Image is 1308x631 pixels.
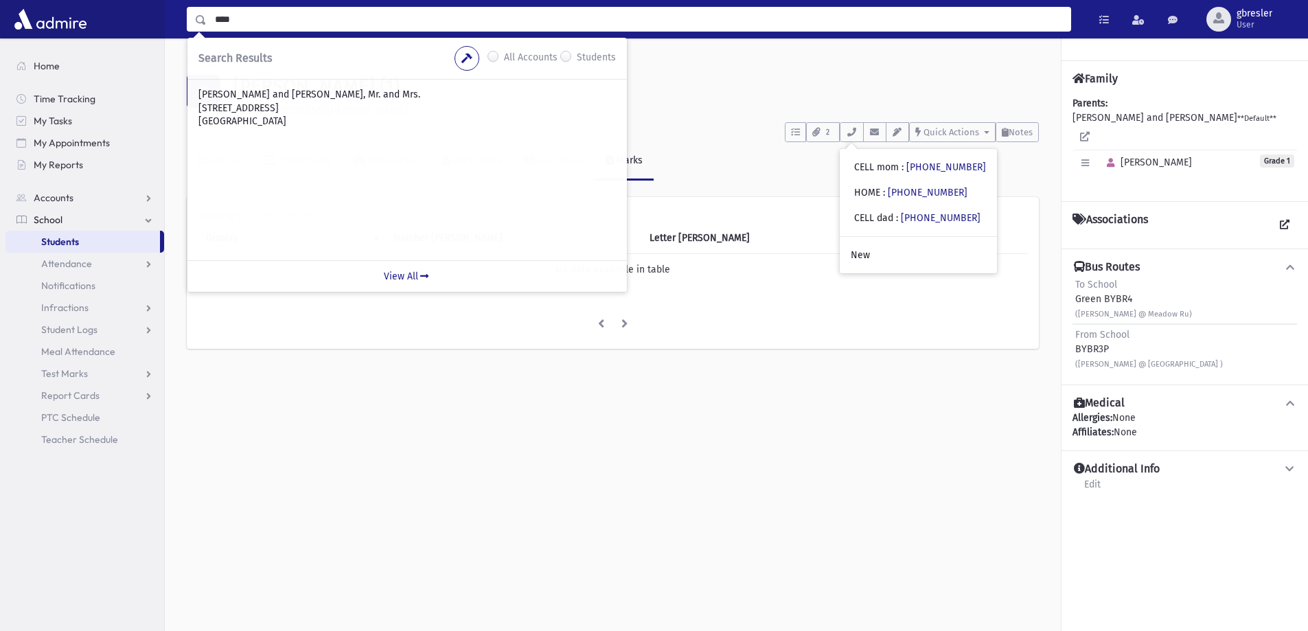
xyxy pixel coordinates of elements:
span: Student Logs [41,323,97,336]
span: My Tasks [34,115,72,127]
span: Teacher Schedule [41,433,118,446]
a: Accounts [5,187,164,209]
small: ([PERSON_NAME] @ Meadow Ru) [1075,310,1192,319]
nav: breadcrumb [187,55,236,75]
div: None [1072,425,1297,439]
span: Grade 1 [1260,154,1294,168]
span: Home [34,60,60,72]
span: User [1237,19,1272,30]
a: Students [187,56,236,68]
a: Test Marks [5,363,164,385]
span: Test Marks [41,367,88,380]
div: [PERSON_NAME] and [PERSON_NAME] [1072,96,1297,190]
button: 2 [806,122,840,142]
a: PTC Schedule [5,406,164,428]
th: Letter Mark [641,222,863,254]
span: gbresler [1237,8,1272,19]
a: Notifications [5,275,164,297]
a: View All [187,260,627,292]
h4: Additional Info [1074,462,1160,477]
span: Notifications [41,279,95,292]
span: From School [1075,329,1129,341]
b: Affiliates: [1072,426,1114,438]
span: Accounts [34,192,73,204]
b: Parents: [1072,97,1108,109]
span: PTC Schedule [41,411,100,424]
a: Edit [1083,477,1101,501]
span: To School [1075,279,1117,290]
span: : [902,161,904,173]
span: Infractions [41,301,89,314]
a: [PHONE_NUMBER] [888,187,967,198]
h4: Bus Routes [1074,260,1140,275]
span: [PERSON_NAME] [1101,157,1192,168]
span: : [896,212,898,224]
a: Students [5,231,160,253]
a: [PHONE_NUMBER] [906,161,986,173]
a: [PHONE_NUMBER] [901,212,980,224]
a: Teacher Schedule [5,428,164,450]
span: Quick Actions [923,127,979,137]
a: Time Tracking [5,88,164,110]
a: My Tasks [5,110,164,132]
span: 2 [822,126,834,139]
div: Green BYBR4 [1075,277,1192,321]
button: Medical [1072,396,1297,411]
div: None [1072,411,1297,439]
h4: Associations [1072,213,1148,238]
span: Search Results [198,51,272,65]
h6: [STREET_ADDRESS][PERSON_NAME] [233,104,1039,117]
label: All Accounts [504,50,558,67]
a: Activity [187,142,253,181]
p: [PERSON_NAME] and [PERSON_NAME], Mr. and Mrs. [198,88,616,102]
b: Allergies: [1072,412,1112,424]
span: Students [41,236,79,248]
div: Marks [614,154,643,166]
a: School [5,209,164,231]
span: Meal Attendance [41,345,115,358]
p: [STREET_ADDRESS] [198,102,616,115]
label: Students [577,50,616,67]
a: New [840,242,997,268]
a: Attendance [5,253,164,275]
span: Time Tracking [34,93,95,105]
div: K [187,75,220,108]
span: School [34,214,62,226]
img: AdmirePro [11,5,90,33]
span: : [883,187,885,198]
span: Report Cards [41,389,100,402]
a: View all Associations [1272,213,1297,238]
span: Attendance [41,257,92,270]
a: My Appointments [5,132,164,154]
a: Meal Attendance [5,341,164,363]
span: My Appointments [34,137,110,149]
h4: Medical [1074,396,1125,411]
h1: [PERSON_NAME] (1) [233,75,1039,98]
small: ([PERSON_NAME] @ [GEOGRAPHIC_DATA] ) [1075,360,1223,369]
button: Additional Info [1072,462,1297,477]
div: CELL mom [854,160,986,174]
p: [GEOGRAPHIC_DATA] [198,115,616,128]
h4: Family [1072,72,1118,85]
input: Search [207,7,1070,32]
button: Quick Actions [909,122,996,142]
span: Notes [1009,127,1033,137]
span: My Reports [34,159,83,171]
div: HOME [854,185,967,200]
a: Student Logs [5,319,164,341]
div: BYBR3P [1075,328,1223,371]
a: Report Cards [5,385,164,406]
a: Infractions [5,297,164,319]
button: Notes [996,122,1039,142]
div: CELL dad [854,211,980,225]
a: Home [5,55,164,77]
button: Bus Routes [1072,260,1297,275]
a: My Reports [5,154,164,176]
